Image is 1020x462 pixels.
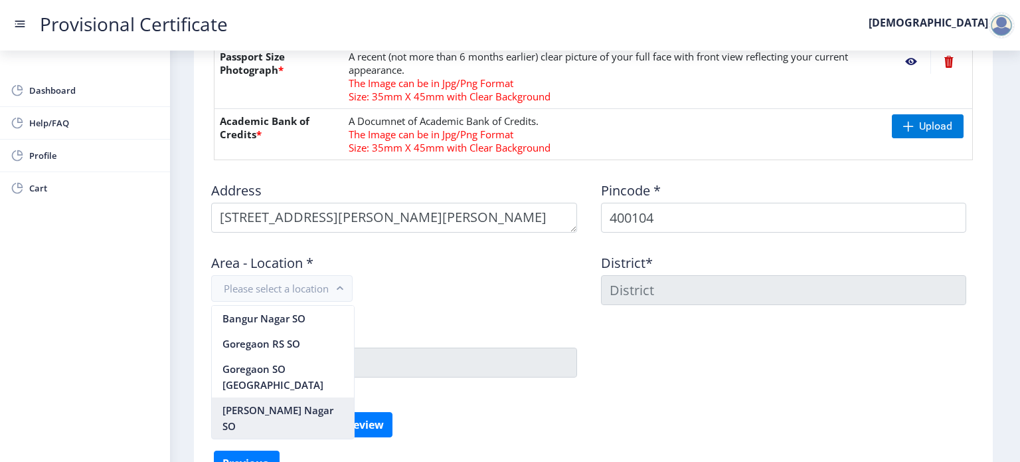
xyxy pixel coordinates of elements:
[892,50,930,74] nb-action: View File
[29,82,159,98] span: Dashboard
[29,180,159,196] span: Cart
[211,257,313,270] label: Area - Location *
[212,398,354,439] nb-option: [PERSON_NAME] Nagar SO
[869,17,988,28] label: [DEMOGRAPHIC_DATA]
[919,120,952,133] span: Upload
[601,184,661,197] label: Pincode *
[343,109,887,160] td: A Documnet of Academic Bank of Credits.
[214,45,343,109] th: Passport Size Photograph
[601,257,653,270] label: District*
[29,148,159,164] span: Profile
[349,76,513,90] span: The Image can be in Jpg/Png Format
[212,306,354,331] nb-option: Bangur Nagar SO
[214,109,343,160] th: Academic Bank of Credits
[211,348,577,378] input: State
[930,50,967,74] nb-action: Delete File
[343,45,887,109] td: A recent (not more than 6 months earlier) clear picture of your full face with front view reflect...
[29,115,159,131] span: Help/FAQ
[212,356,354,398] nb-option: Goregaon SO [GEOGRAPHIC_DATA]
[601,275,967,305] input: District
[211,275,353,302] button: Please select a location
[27,17,241,31] a: Provisional Certificate
[349,90,551,103] span: Size: 35mm X 45mm with Clear Background
[601,203,967,233] input: Pincode
[349,141,551,154] span: Size: 35mm X 45mm with Clear Background
[212,331,354,356] nb-option: Goregaon RS SO
[349,128,513,141] span: The Image can be in Jpg/Png Format
[211,184,262,197] label: Address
